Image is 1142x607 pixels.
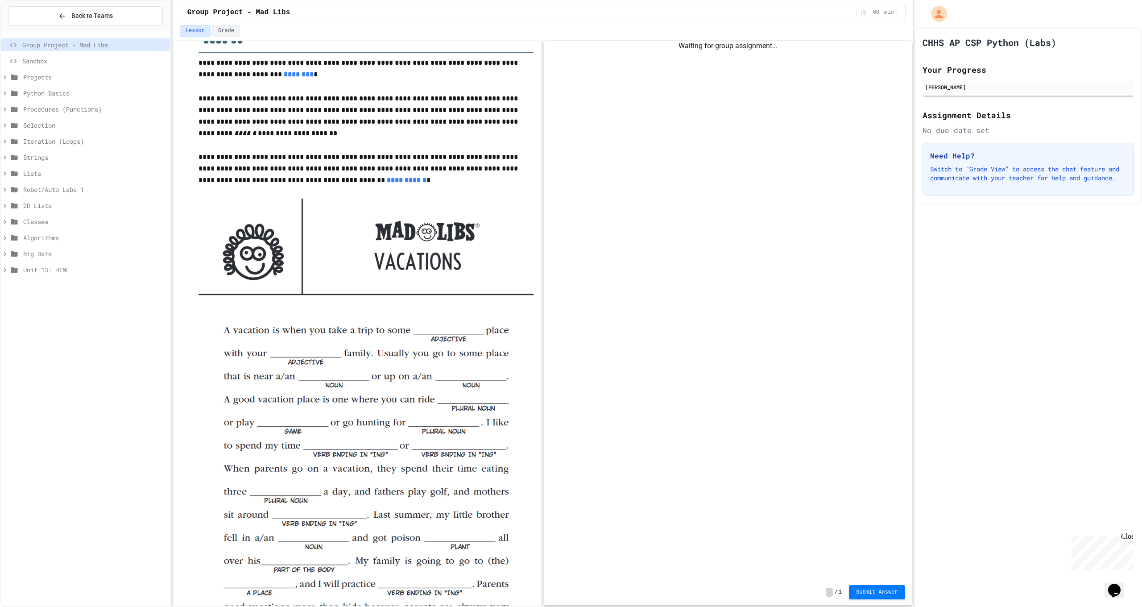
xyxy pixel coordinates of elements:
span: Algorithms [23,233,166,242]
button: Lesson [180,25,211,37]
span: Projects [23,72,166,82]
iframe: chat widget [1068,532,1133,570]
span: Back to Teams [71,11,113,21]
div: My Account [922,4,949,24]
span: Classes [23,217,166,226]
button: Submit Answer [849,585,905,599]
span: Sandbox [22,56,166,66]
span: Selection [23,121,166,130]
span: Strings [23,153,166,162]
span: 1 [839,589,842,596]
span: Python Basics [23,88,166,98]
iframe: chat widget [1105,571,1133,598]
div: Chat with us now!Close [4,4,62,57]
div: No due date set [923,125,1134,136]
span: Robot/Auto Labs 1 [23,185,166,194]
span: Procedures (Functions) [23,104,166,114]
span: / [835,589,838,596]
h1: CHHS AP CSP Python (Labs) [923,36,1056,49]
button: Grade [212,25,240,37]
span: min [884,9,894,16]
span: 2D Lists [23,201,166,210]
h2: Assignment Details [923,109,1134,121]
span: Submit Answer [856,589,898,596]
h2: Your Progress [923,63,1134,76]
span: Group Project - Mad Libs [187,7,290,18]
span: Iteration (Loops) [23,137,166,146]
button: Back to Teams [8,6,163,25]
span: 60 [869,9,883,16]
h3: Need Help? [930,150,1126,161]
div: Waiting for group assignment... [544,41,912,51]
span: Group Project - Mad Libs [22,40,166,50]
span: - [826,588,832,597]
span: Unit 13: HTML [23,265,166,274]
div: [PERSON_NAME] [925,83,1131,91]
span: Lists [23,169,166,178]
p: Switch to "Grade View" to access the chat feature and communicate with your teacher for help and ... [930,165,1126,183]
span: Big Data [23,249,166,258]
